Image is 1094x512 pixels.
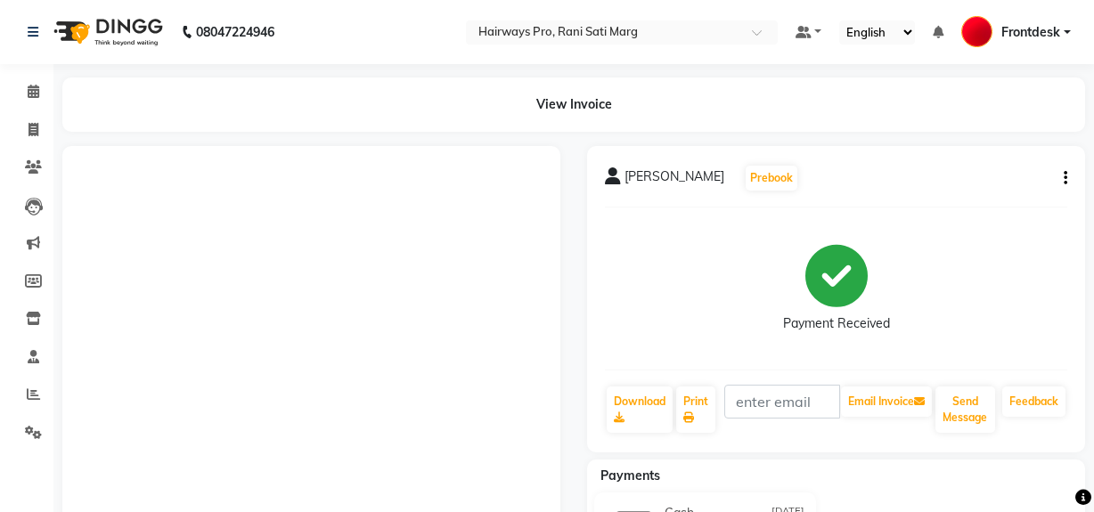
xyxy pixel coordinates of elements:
[196,7,274,57] b: 08047224946
[676,386,715,433] a: Print
[724,385,840,419] input: enter email
[746,166,797,191] button: Prebook
[62,77,1085,132] div: View Invoice
[607,386,673,433] a: Download
[1002,386,1065,417] a: Feedback
[783,314,890,333] div: Payment Received
[935,386,995,433] button: Send Message
[961,16,992,47] img: Frontdesk
[600,467,660,484] span: Payments
[841,386,932,417] button: Email Invoice
[1001,23,1060,42] span: Frontdesk
[625,167,724,192] span: [PERSON_NAME]
[45,7,167,57] img: logo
